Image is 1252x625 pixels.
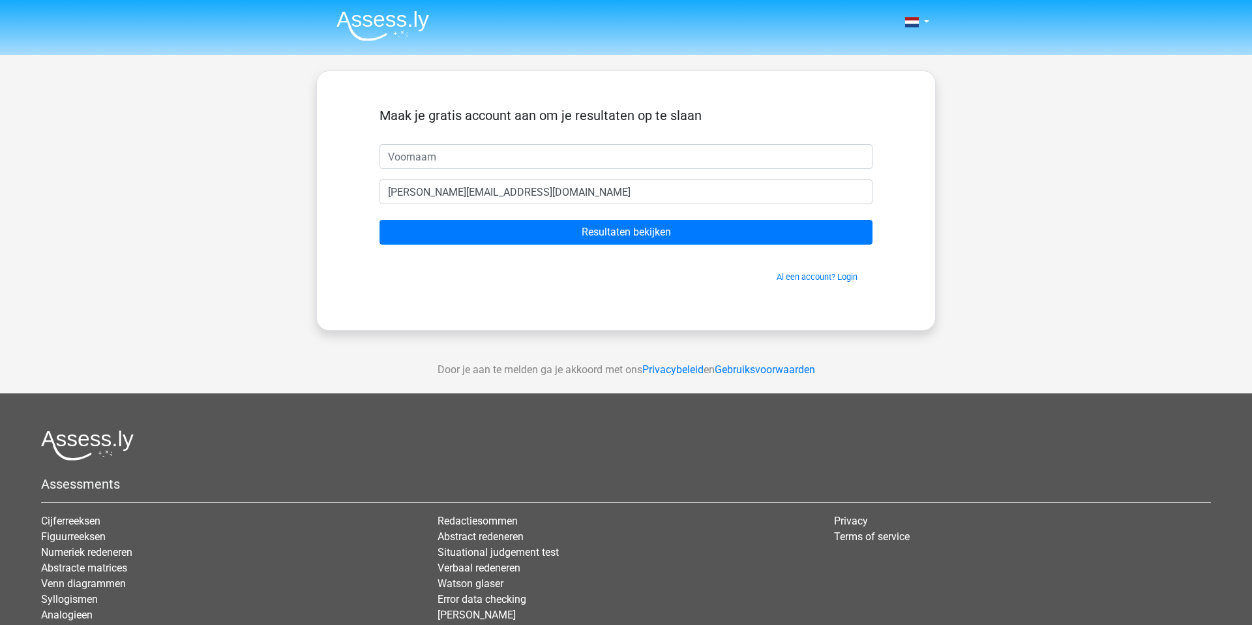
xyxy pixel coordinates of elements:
h5: Assessments [41,476,1211,492]
a: [PERSON_NAME] [438,609,516,621]
a: Syllogismen [41,593,98,605]
a: Venn diagrammen [41,577,126,590]
a: Error data checking [438,593,526,605]
a: Verbaal redeneren [438,562,520,574]
a: Terms of service [834,530,910,543]
input: Email [380,179,872,204]
a: Abstract redeneren [438,530,524,543]
img: Assessly [336,10,429,41]
img: Assessly logo [41,430,134,461]
a: Figuurreeksen [41,530,106,543]
a: Watson glaser [438,577,503,590]
a: Privacybeleid [642,363,704,376]
a: Gebruiksvoorwaarden [715,363,815,376]
a: Numeriek redeneren [41,546,132,558]
input: Voornaam [380,144,872,169]
a: Analogieen [41,609,93,621]
a: Situational judgement test [438,546,559,558]
a: Redactiesommen [438,515,518,527]
h5: Maak je gratis account aan om je resultaten op te slaan [380,108,872,123]
a: Privacy [834,515,868,527]
input: Resultaten bekijken [380,220,872,245]
a: Al een account? Login [777,272,857,282]
a: Cijferreeksen [41,515,100,527]
a: Abstracte matrices [41,562,127,574]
